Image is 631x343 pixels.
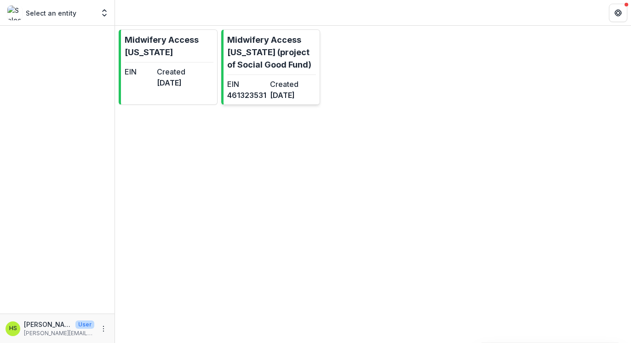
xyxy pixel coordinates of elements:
dd: [DATE] [157,77,185,88]
div: Holly Smith [9,326,17,332]
p: Select an entity [26,8,76,18]
a: Midwifery Access [US_STATE]EINCreated[DATE] [119,29,218,105]
a: Midwifery Access [US_STATE] (project of Social Good Fund)EIN461323531Created[DATE] [221,29,320,105]
dt: EIN [125,66,153,77]
p: [PERSON_NAME] [24,320,72,329]
dt: EIN [227,79,266,90]
img: Select an entity [7,6,22,20]
p: [PERSON_NAME][EMAIL_ADDRESS][DOMAIN_NAME] [24,329,94,337]
dt: Created [157,66,185,77]
p: User [75,320,94,329]
p: Midwifery Access [US_STATE] [125,34,213,58]
dd: 461323531 [227,90,266,101]
p: Midwifery Access [US_STATE] (project of Social Good Fund) [227,34,316,71]
button: Get Help [609,4,627,22]
button: Open entity switcher [98,4,111,22]
dd: [DATE] [270,90,309,101]
dt: Created [270,79,309,90]
button: More [98,323,109,334]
